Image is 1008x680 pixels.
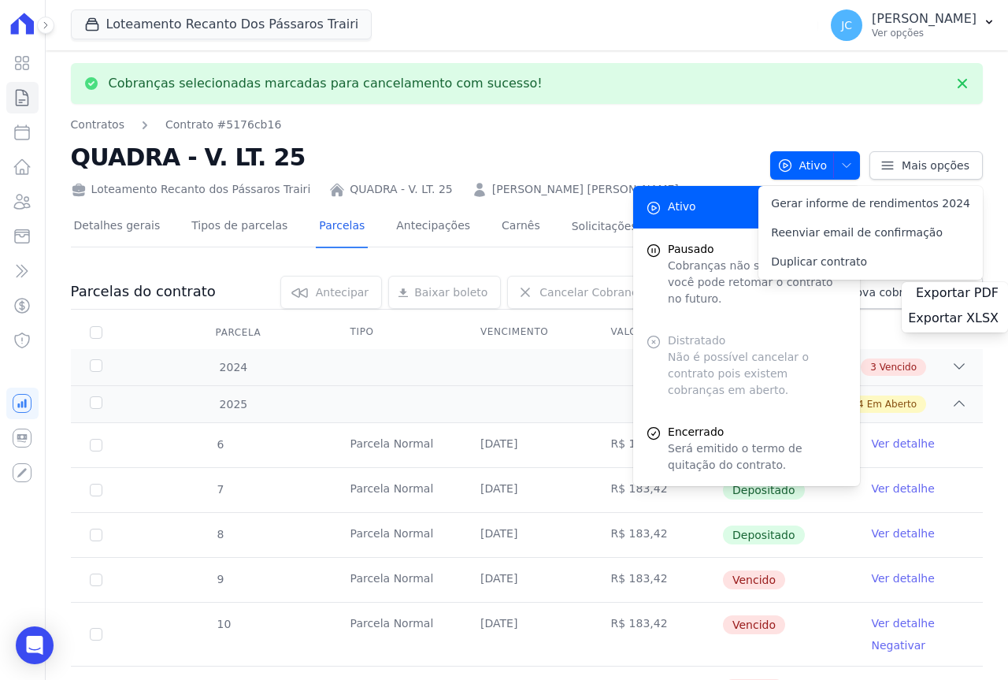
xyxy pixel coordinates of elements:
td: Parcela Normal [332,513,461,557]
td: [DATE] [461,468,591,512]
button: Pausado Cobranças não serão geradas e você pode retomar o contrato no futuro. [633,229,860,320]
a: Carnês [498,206,543,248]
a: Nova cobrança avulsa [815,276,983,309]
div: Loteamento Recanto dos Pássaros Trairi [71,181,311,198]
td: Parcela Normal [332,558,461,602]
input: Só é possível selecionar pagamentos em aberto [90,439,102,451]
h2: QUADRA - V. LT. 25 [71,139,758,175]
td: Parcela Normal [332,423,461,467]
p: [PERSON_NAME] [872,11,976,27]
span: Em Aberto [867,397,917,411]
span: Depositado [723,481,805,500]
span: 10 [216,618,232,630]
span: Depositado [723,526,805,544]
td: [DATE] [461,603,591,666]
td: R$ 183,42 [592,513,722,557]
input: Só é possível selecionar pagamentos em aberto [90,484,102,496]
a: Ver detalhe [872,526,935,541]
a: Contratos [71,117,124,133]
p: Será emitido o termo de quitação do contrato. [668,440,847,474]
td: R$ 183,42 [592,603,722,666]
a: Ver detalhe [872,436,935,451]
input: default [90,574,102,586]
nav: Breadcrumb [71,117,282,133]
span: 9 [216,573,224,585]
a: Duplicar contrato [758,247,983,277]
a: Exportar PDF [916,285,1002,304]
th: Valor [592,316,722,349]
p: Ver opções [872,27,976,39]
a: Gerar informe de rendimentos 2024 [758,189,983,218]
p: Cobranças não serão geradas e você pode retomar o contrato no futuro. [668,258,847,307]
a: Antecipações [393,206,473,248]
a: Reenviar email de confirmação [758,218,983,247]
span: JC [841,20,852,31]
span: 4 [858,397,864,411]
span: Pausado [668,241,847,258]
span: Mais opções [902,158,969,173]
input: Só é possível selecionar pagamentos em aberto [90,529,102,541]
span: Vencido [723,570,785,589]
a: Parcelas [316,206,368,248]
a: Exportar XLSX [908,310,1002,329]
a: QUADRA - V. LT. 25 [350,181,452,198]
td: [DATE] [461,513,591,557]
a: [PERSON_NAME] [PERSON_NAME] [492,181,679,198]
span: 7 [216,483,224,496]
h3: Parcelas do contrato [71,282,216,301]
a: Ver detalhe [872,615,935,631]
button: Ativo [770,151,861,180]
a: Detalhes gerais [71,206,164,248]
p: Cobranças selecionadas marcadas para cancelamento com sucesso! [109,76,543,91]
th: Tipo [332,316,461,349]
a: Contrato #5176cb16 [165,117,281,133]
div: Open Intercom Messenger [16,626,54,664]
a: Solicitações0 [569,206,665,248]
td: R$ 183,42 [592,423,722,467]
span: 8 [216,528,224,541]
div: Solicitações [572,219,662,234]
button: Loteamento Recanto Dos Pássaros Trairi [71,9,372,39]
span: 3 [870,360,876,374]
nav: Breadcrumb [71,117,758,133]
div: Parcela [197,317,280,348]
span: 6 [216,438,224,451]
a: Negativar [872,639,926,652]
td: Parcela Normal [332,468,461,512]
span: Exportar XLSX [908,310,999,326]
td: R$ 183,42 [592,558,722,602]
span: Exportar PDF [916,285,999,301]
span: Vencido [723,615,785,634]
button: JC [PERSON_NAME] Ver opções [818,3,1008,47]
a: Mais opções [869,151,983,180]
a: Ver detalhe [872,570,935,586]
span: Vencido [880,360,917,374]
td: Parcela Normal [332,603,461,666]
span: Ativo [668,199,696,215]
span: Encerrado [668,424,847,440]
a: Ver detalhe [872,481,935,496]
span: Ativo [777,151,828,180]
a: Tipos de parcelas [188,206,291,248]
td: [DATE] [461,558,591,602]
a: Encerrado Será emitido o termo de quitação do contrato. [633,411,860,486]
th: Vencimento [461,316,591,349]
td: R$ 183,42 [592,468,722,512]
td: [DATE] [461,423,591,467]
input: default [90,628,102,641]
